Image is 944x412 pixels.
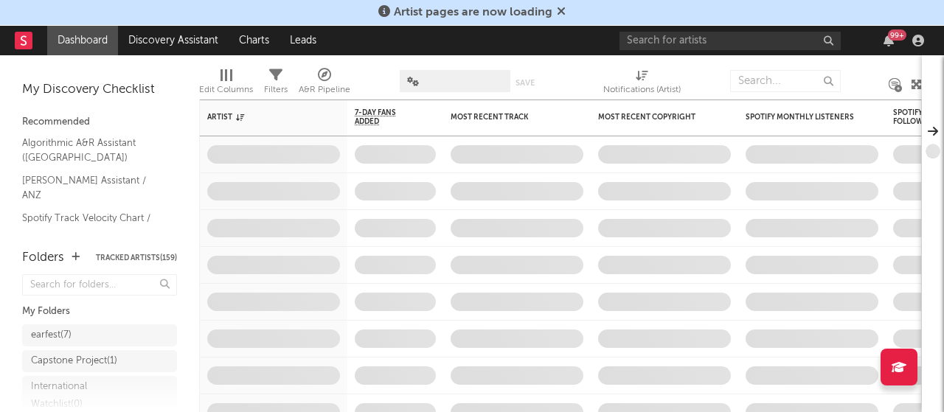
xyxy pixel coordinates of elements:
[22,81,177,99] div: My Discovery Checklist
[22,172,162,203] a: [PERSON_NAME] Assistant / ANZ
[746,113,856,122] div: Spotify Monthly Listeners
[207,113,318,122] div: Artist
[603,81,681,99] div: Notifications (Artist)
[229,26,280,55] a: Charts
[199,63,253,105] div: Edit Columns
[22,114,177,131] div: Recommended
[516,79,535,87] button: Save
[22,350,177,372] a: Capstone Project(1)
[118,26,229,55] a: Discovery Assistant
[22,135,162,165] a: Algorithmic A&R Assistant ([GEOGRAPHIC_DATA])
[557,7,566,18] span: Dismiss
[603,63,681,105] div: Notifications (Artist)
[22,324,177,346] a: earfest(7)
[730,70,841,92] input: Search...
[888,29,906,41] div: 99 +
[31,327,72,344] div: earfest ( 7 )
[31,352,117,370] div: Capstone Project ( 1 )
[22,274,177,296] input: Search for folders...
[22,210,162,240] a: Spotify Track Velocity Chart / AU
[47,26,118,55] a: Dashboard
[22,249,64,267] div: Folders
[451,113,561,122] div: Most Recent Track
[96,254,177,262] button: Tracked Artists(159)
[280,26,327,55] a: Leads
[22,303,177,321] div: My Folders
[299,63,350,105] div: A&R Pipeline
[264,63,288,105] div: Filters
[355,108,414,126] span: 7-Day Fans Added
[264,81,288,99] div: Filters
[598,113,709,122] div: Most Recent Copyright
[619,32,841,50] input: Search for artists
[199,81,253,99] div: Edit Columns
[884,35,894,46] button: 99+
[394,7,552,18] span: Artist pages are now loading
[299,81,350,99] div: A&R Pipeline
